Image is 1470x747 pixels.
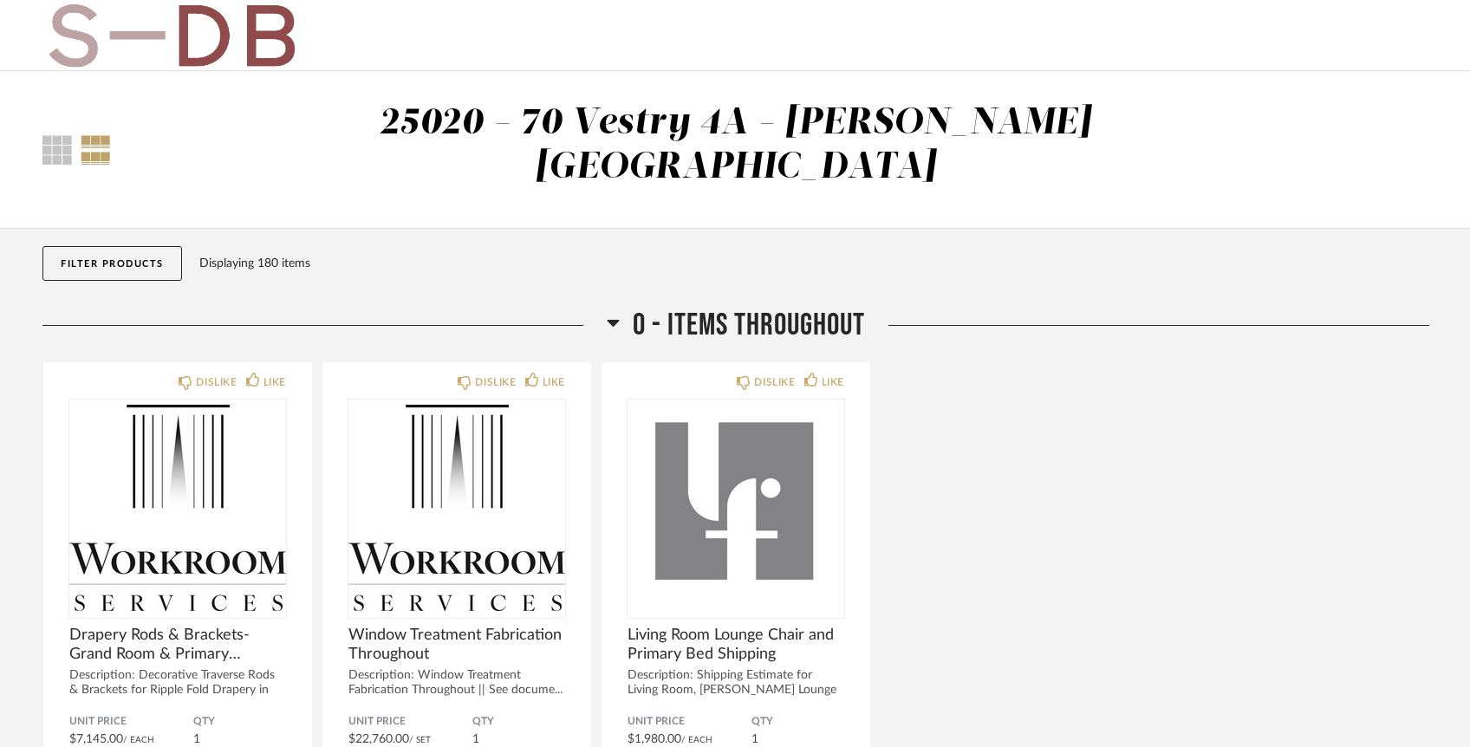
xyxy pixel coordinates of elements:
div: DISLIKE [475,373,516,391]
div: LIKE [263,373,286,391]
span: 1 [751,733,758,745]
span: / Set [409,736,431,744]
span: Unit Price [69,715,193,729]
span: 1 [472,733,479,745]
span: QTY [472,715,565,729]
span: 0 - Items Throughout [633,307,865,344]
span: $1,980.00 [628,733,681,745]
span: QTY [751,715,844,729]
img: b32ebaae-4786-4be9-8124-206f41a110d9.jpg [42,1,301,70]
span: / Each [681,736,712,744]
div: DISLIKE [196,373,237,391]
span: Drapery Rods & Brackets- Grand Room & Primary Bedroom [69,626,286,664]
span: Unit Price [628,715,751,729]
span: $7,145.00 [69,733,123,745]
div: Description: Shipping Estimate for Living Room, [PERSON_NAME] Lounge Chairs and Prim... [628,668,844,712]
span: Living Room Lounge Chair and Primary Bed Shipping [628,626,844,664]
div: DISLIKE [754,373,795,391]
span: Unit Price [348,715,472,729]
div: Description: Decorative Traverse Rods & Brackets for Ripple Fold Drapery in Gra... [69,668,286,712]
button: Filter Products [42,246,182,281]
div: Description: Window Treatment Fabrication Throughout || See docume... [348,668,565,698]
div: Displaying 180 items [199,254,1421,273]
img: undefined [628,399,844,616]
div: LIKE [543,373,565,391]
span: Window Treatment Fabrication Throughout [348,626,565,664]
img: undefined [69,399,286,616]
span: / Each [123,736,154,744]
span: 1 [193,733,200,745]
div: 25020 - 70 Vestry 4A - [PERSON_NAME][GEOGRAPHIC_DATA] [380,105,1091,185]
img: undefined [348,399,565,616]
div: LIKE [822,373,844,391]
span: $22,760.00 [348,733,409,745]
span: QTY [193,715,286,729]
